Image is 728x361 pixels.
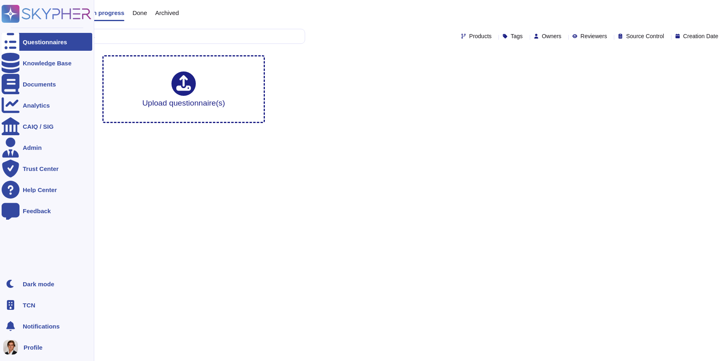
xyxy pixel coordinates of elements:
[155,10,179,16] span: Archived
[542,33,561,39] span: Owners
[511,33,523,39] span: Tags
[2,75,92,93] a: Documents
[24,344,43,350] span: Profile
[2,138,92,156] a: Admin
[23,208,51,214] div: Feedback
[23,302,35,308] span: TCN
[23,166,58,172] div: Trust Center
[23,81,56,87] div: Documents
[2,96,92,114] a: Analytics
[23,123,54,130] div: CAIQ / SIG
[2,181,92,199] a: Help Center
[32,29,305,43] input: Search by keywords
[581,33,607,39] span: Reviewers
[2,338,24,356] button: user
[2,54,92,72] a: Knowledge Base
[23,145,42,151] div: Admin
[132,10,147,16] span: Done
[2,117,92,135] a: CAIQ / SIG
[23,102,50,108] div: Analytics
[23,281,54,287] div: Dark mode
[23,323,60,329] span: Notifications
[2,202,92,220] a: Feedback
[3,340,18,355] img: user
[23,187,57,193] div: Help Center
[2,160,92,177] a: Trust Center
[142,71,225,107] div: Upload questionnaire(s)
[469,33,492,39] span: Products
[683,33,718,39] span: Creation Date
[23,60,71,66] div: Knowledge Base
[23,39,67,45] div: Questionnaires
[2,33,92,51] a: Questionnaires
[626,33,664,39] span: Source Control
[91,10,124,16] span: In progress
